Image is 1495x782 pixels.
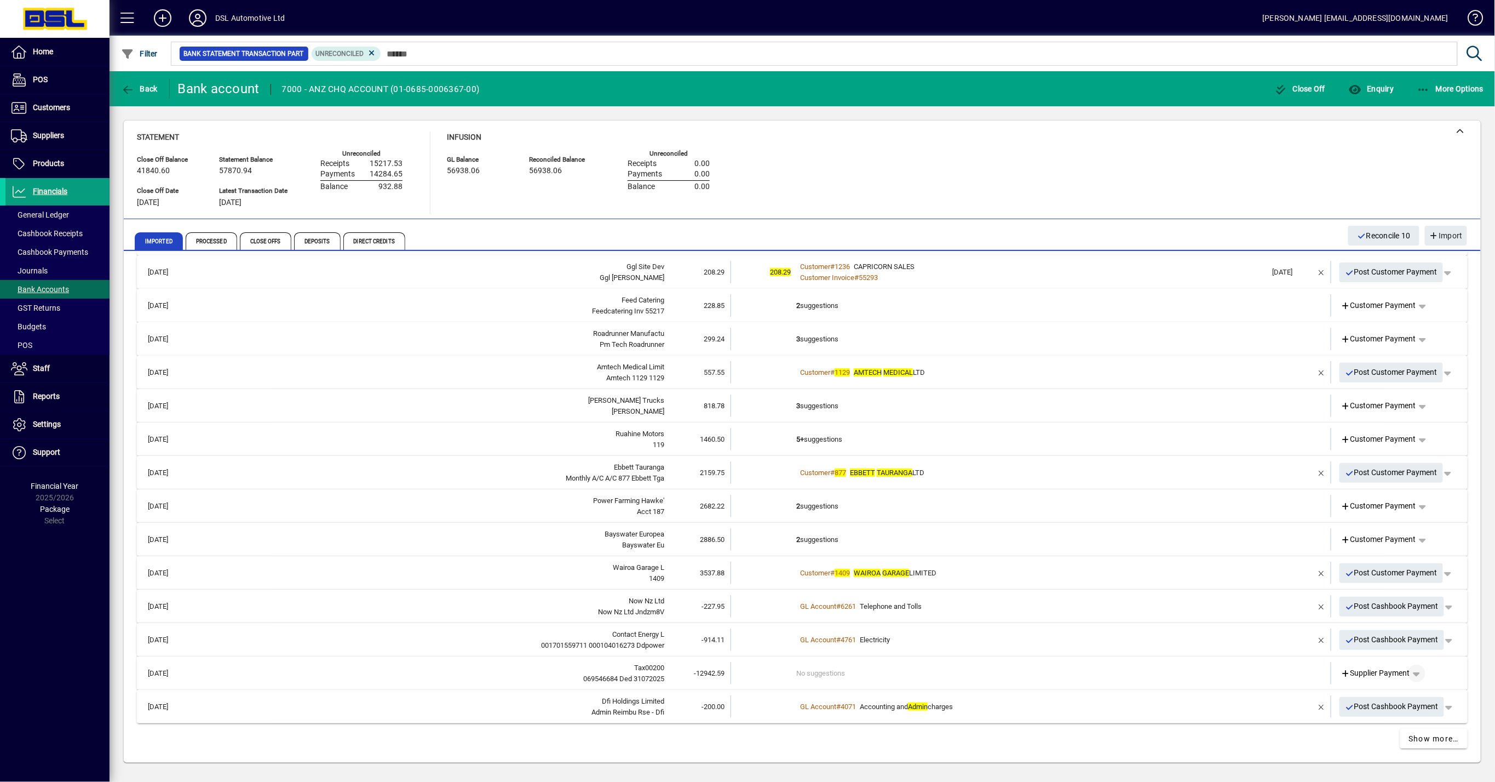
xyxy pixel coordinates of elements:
span: Show more… [1409,733,1459,745]
span: Customer Payment [1341,333,1417,345]
span: Close Off [1274,84,1326,93]
div: Admin Reimbu Rse Dfi [194,707,665,718]
mat-expansion-panel-header: [DATE]Ruahine Motors1191460.505+suggestionsCustomer Payment [137,423,1468,456]
span: # [836,636,841,644]
a: Customer Payment [1337,530,1421,550]
span: POS [33,75,48,84]
a: Cashbook Receipts [5,224,110,243]
a: Supplier Payment [1337,664,1415,683]
span: Telephone and Tolls [860,602,922,610]
span: 208.29 [704,268,725,276]
div: Feed Catering [194,295,665,306]
button: Post Cashbook Payment [1339,697,1445,717]
b: 2 [796,535,800,544]
span: 4761 [841,636,856,644]
div: Bayswater Eu [194,540,665,551]
div: Power Farming Hawke' [194,495,665,506]
span: LTD [854,368,925,376]
span: 2682.22 [700,502,725,510]
span: 818.78 [704,402,725,410]
span: Receipts [320,159,349,168]
div: Feedcatering Inv 55217 [194,306,665,317]
button: Post Customer Payment [1339,463,1444,483]
td: [DATE] [142,495,194,517]
div: Amtech Medical Limit [194,362,665,373]
span: Payments [320,170,355,179]
span: 557.55 [704,368,725,376]
span: Processed [186,232,237,250]
span: Deposits [294,232,341,250]
mat-expansion-panel-header: [DATE]Roadrunner ManufactuPm Tech Roadrunner299.243suggestionsCustomer Payment [137,322,1468,356]
mat-expansion-panel-header: [DATE][PERSON_NAME] Trucks[PERSON_NAME]818.783suggestionsCustomer Payment [137,389,1468,423]
a: Customer Payment [1337,496,1421,516]
button: Post Customer Payment [1339,363,1444,383]
span: Imported [135,232,183,250]
div: 1409 [194,573,665,584]
button: Add [145,8,180,28]
span: GL Account [800,703,836,711]
span: Suppliers [33,131,64,140]
span: Post Customer Payment [1345,363,1438,381]
a: Bank Accounts [5,280,110,299]
span: # [830,262,835,271]
a: GL Account#4761 [796,634,860,646]
a: GL Account#4071 [796,701,860,712]
span: 14284.65 [370,170,403,179]
span: Post Cashbook Payment [1345,631,1439,649]
button: Post Customer Payment [1339,563,1444,583]
span: Post Customer Payment [1345,263,1438,281]
div: Bank account [178,80,260,98]
span: Close Offs [240,232,291,250]
button: Post Cashbook Payment [1339,630,1445,650]
div: [PERSON_NAME] [EMAIL_ADDRESS][DOMAIN_NAME] [1263,9,1448,27]
button: Filter [118,44,160,64]
label: Unreconciled [649,150,688,157]
span: 41840.60 [137,167,170,175]
a: Reports [5,383,110,410]
span: Receipts [628,159,657,168]
em: TAURANGA [877,469,912,477]
div: Keith Andrew [194,406,665,417]
a: Customer#1236 [796,261,854,272]
td: [DATE] [142,662,194,684]
a: POS [5,66,110,94]
span: Direct Credits [343,232,405,250]
span: LIMITED [854,569,936,577]
span: Support [33,448,60,456]
mat-expansion-panel-header: [DATE]Feed CateringFeedcatering Inv 55217228.852suggestionsCustomer Payment [137,289,1468,322]
a: GL Account#6261 [796,601,860,612]
span: Cashbook Payments [11,248,88,256]
mat-expansion-panel-header: [DATE]Bayswater EuropeaBayswater Eu2886.502suggestionsCustomer Payment [137,523,1468,556]
span: Back [121,84,158,93]
a: Knowledge Base [1459,2,1481,38]
span: Accounting and charges [860,703,953,711]
div: Ggl Todd [194,272,665,283]
div: Wairoa Garage L [194,562,665,573]
td: [DATE] [142,395,194,417]
button: Enquiry [1346,79,1396,99]
button: More Options [1415,79,1487,99]
span: Customers [33,103,70,112]
b: 2 [796,301,800,310]
span: POS [11,341,32,350]
span: General Ledger [11,210,69,219]
span: Balance [628,182,655,191]
span: Electricity [860,636,890,644]
span: Filter [121,49,158,58]
div: Keith Andrews Trucks [194,395,665,406]
div: 069546684 Ded 31072025 [194,673,665,684]
label: Unreconciled [342,150,381,157]
button: Remove [1313,364,1331,381]
span: GL Account [800,602,836,610]
div: Bayswater Europea [194,529,665,540]
button: Import [1425,226,1467,246]
span: -200.00 [702,703,725,711]
td: [DATE] [142,261,194,283]
span: [DATE] [219,198,242,207]
mat-expansion-panel-header: [DATE]Ebbett TaurangaMonthly A/C A/C 877 Ebbett Tga2159.75Customer#877EBBETT TAURANGALTDPost Cust... [137,456,1468,489]
em: 1129 [835,368,850,376]
mat-expansion-panel-header: [DATE]Wairoa Garage L14093537.88Customer#1409WAIROA GARAGELIMITEDPost Customer Payment [137,556,1468,590]
div: Amtech 1129 1129 [194,373,665,384]
span: 57870.94 [219,167,252,175]
span: Cashbook Receipts [11,229,83,238]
